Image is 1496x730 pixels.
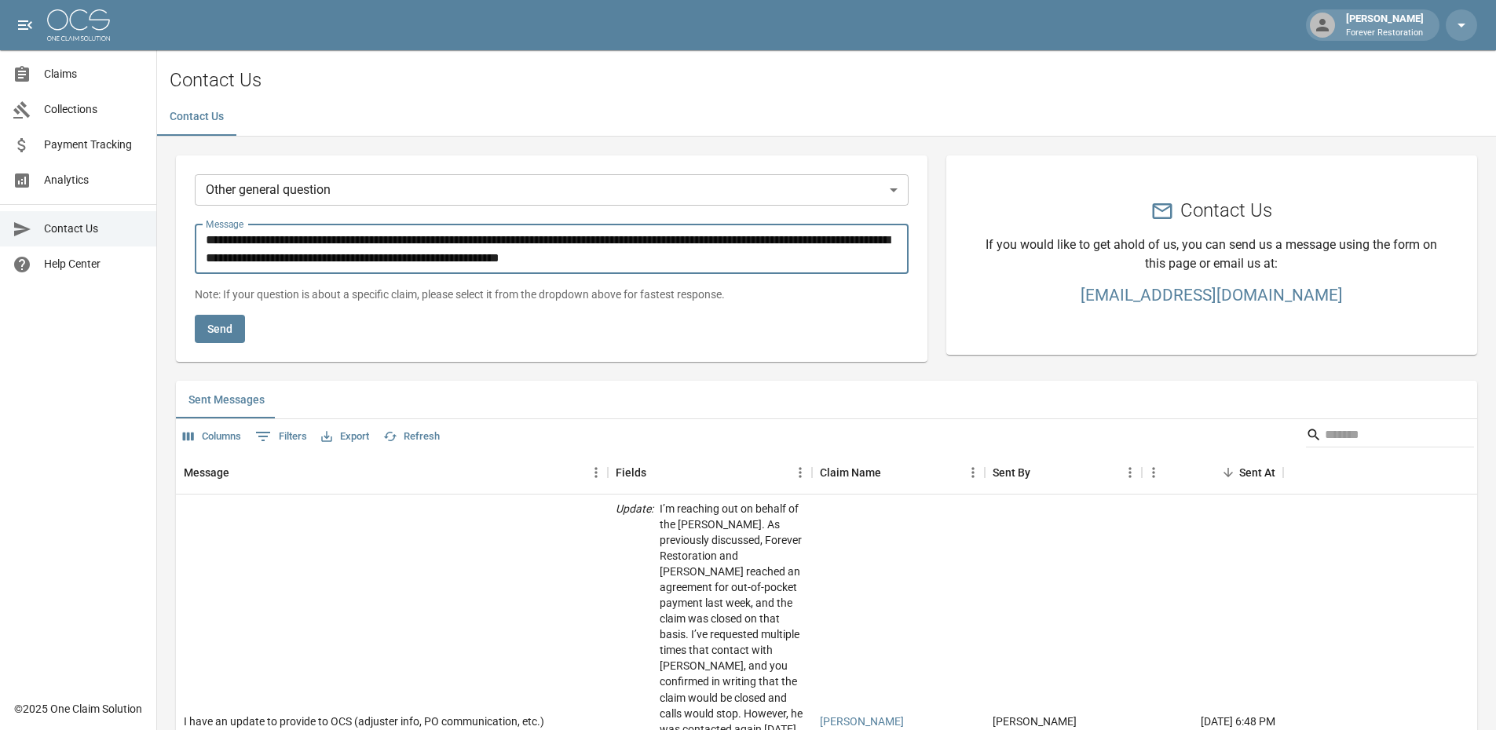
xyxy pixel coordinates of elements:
[157,98,1496,136] div: dynamic tabs
[1239,451,1275,495] div: Sent At
[961,461,985,484] button: Menu
[1217,462,1239,484] button: Sort
[1340,11,1430,39] div: [PERSON_NAME]
[820,451,881,495] div: Claim Name
[1030,462,1052,484] button: Sort
[176,451,608,495] div: Message
[195,315,245,344] button: Send
[584,461,608,484] button: Menu
[195,287,909,302] p: Note: If your question is about a specific claim, please select it from the dropdown above for fa...
[1180,199,1272,222] h2: Contact Us
[44,137,144,153] span: Payment Tracking
[820,714,904,729] a: [PERSON_NAME]
[251,424,311,449] button: Show filters
[44,172,144,188] span: Analytics
[317,425,373,449] button: Export
[985,451,1142,495] div: Sent By
[616,451,646,495] div: Fields
[993,451,1030,495] div: Sent By
[1306,422,1474,451] div: Search
[1142,451,1283,495] div: Sent At
[1142,461,1165,484] button: Menu
[195,174,909,206] div: Other general question
[44,66,144,82] span: Claims
[44,101,144,118] span: Collections
[9,9,41,41] button: open drawer
[984,235,1439,273] p: If you would like to get ahold of us, you can send us a message using the form on this page or em...
[608,451,812,495] div: Fields
[179,425,245,449] button: Select columns
[157,98,236,136] button: Contact Us
[47,9,110,41] img: ocs-logo-white-transparent.png
[170,69,1496,92] h2: Contact Us
[812,451,985,495] div: Claim Name
[184,714,544,729] div: I have an update to provide to OCS (adjuster info, PO communication, etc.)
[14,701,142,717] div: © 2025 One Claim Solution
[176,381,1477,418] div: related-list tabs
[1118,461,1142,484] button: Menu
[206,217,243,231] label: Message
[44,221,144,237] span: Contact Us
[984,286,1439,305] a: [EMAIL_ADDRESS][DOMAIN_NAME]
[176,381,277,418] button: Sent Messages
[881,462,903,484] button: Sort
[993,714,1077,729] div: John Porter
[788,461,812,484] button: Menu
[184,451,229,495] div: Message
[1346,27,1424,40] p: Forever Restoration
[646,462,668,484] button: Sort
[379,425,444,449] button: Refresh
[229,462,251,484] button: Sort
[44,256,144,272] span: Help Center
